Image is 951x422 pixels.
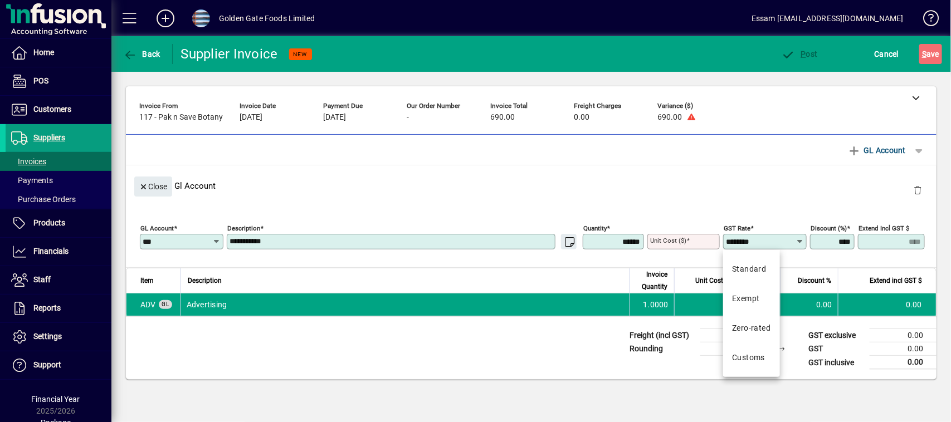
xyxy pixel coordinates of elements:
span: P [801,50,806,58]
span: Products [33,218,65,227]
div: Gl Account [126,165,937,206]
span: Extend incl GST $ [870,274,922,287]
a: Products [6,209,111,237]
button: Back [120,44,163,64]
app-page-header-button: Close [131,181,175,191]
button: Add [148,8,183,28]
a: Settings [6,323,111,351]
span: S [922,50,926,58]
a: Staff [6,266,111,294]
div: Standard [732,263,767,275]
span: [DATE] [323,113,346,122]
a: Payments [6,171,111,190]
td: 0.00 [870,329,937,342]
span: Financials [33,247,69,256]
td: 0.00 [870,356,937,370]
mat-label: GST rate [724,224,750,232]
button: Profile [183,8,219,28]
button: Cancel [872,44,902,64]
span: Financial Year [32,395,80,404]
span: Unit Cost $ [695,274,729,287]
app-page-header-button: Delete [904,185,931,195]
mat-option: Customs [723,343,779,372]
span: 117 - Pak n Save Botany [139,113,223,122]
div: Essam [EMAIL_ADDRESS][DOMAIN_NAME] [752,9,904,27]
td: 0.00 [700,342,767,356]
td: GST inclusive [803,356,870,370]
div: Exempt [732,293,760,305]
span: 690.00 [657,113,682,122]
a: Invoices [6,152,111,171]
span: Staff [33,275,51,284]
a: Support [6,351,111,379]
span: NEW [294,51,308,58]
a: POS [6,67,111,95]
span: Invoice Quantity [637,268,667,293]
div: Golden Gate Foods Limited [219,9,315,27]
td: Advertising [181,293,630,316]
span: Payments [11,176,53,185]
td: 0.00 [838,293,936,316]
td: GST exclusive [803,329,870,342]
span: POS [33,76,48,85]
mat-option: Exempt [723,284,779,313]
div: Zero-rated [732,322,770,334]
span: Support [33,360,61,369]
a: Financials [6,238,111,266]
td: Rounding [624,342,700,356]
a: Knowledge Base [915,2,937,38]
span: Advertising [140,299,156,310]
div: Customs [732,352,765,364]
mat-option: Standard [723,254,779,284]
span: - [407,113,409,122]
span: Reports [33,303,61,312]
span: ave [922,45,939,63]
td: 0.00 [870,342,937,356]
mat-label: GL Account [140,224,174,232]
a: Home [6,39,111,67]
span: GL [162,301,169,307]
mat-label: Extend incl GST $ [859,224,909,232]
button: Save [919,44,942,64]
span: Customers [33,105,71,114]
td: 0.00 [780,293,838,316]
span: Item [140,274,154,287]
span: ost [782,50,818,58]
td: GST [803,342,870,356]
button: Delete [904,176,931,203]
span: Description [188,274,222,287]
mat-label: Discount (%) [811,224,847,232]
a: Reports [6,295,111,322]
span: Home [33,48,54,57]
span: Cancel [875,45,899,63]
span: Discount % [798,274,831,287]
span: 690.00 [490,113,515,122]
td: 1.0000 [630,293,674,316]
span: Suppliers [33,133,65,142]
div: Supplier Invoice [181,45,278,63]
mat-label: Quantity [583,224,607,232]
a: Purchase Orders [6,190,111,209]
td: Freight (incl GST) [624,329,700,342]
mat-label: Description [227,224,260,232]
span: 0.00 [574,113,589,122]
a: Customers [6,96,111,124]
span: Settings [33,332,62,341]
mat-label: Unit Cost ($) [650,237,686,244]
td: 0.00 [700,329,767,342]
button: Close [134,176,172,197]
mat-option: Zero-rated [723,313,779,343]
span: Invoices [11,157,46,166]
span: Close [139,178,168,196]
span: [DATE] [240,113,262,122]
button: Post [779,44,821,64]
app-page-header-button: Back [111,44,173,64]
span: Back [123,50,160,58]
span: Purchase Orders [11,195,76,204]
